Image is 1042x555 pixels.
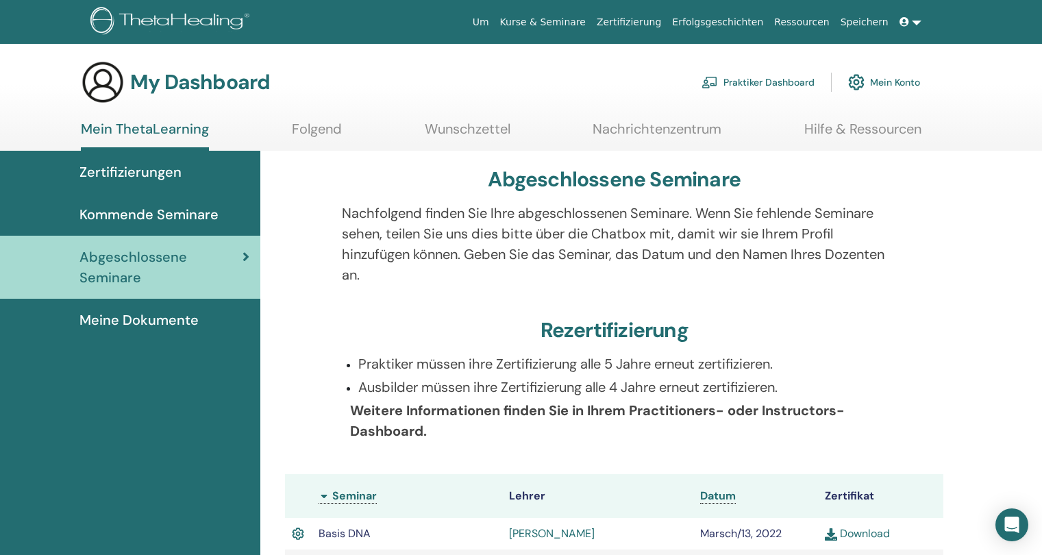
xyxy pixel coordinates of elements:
[488,167,741,192] h3: Abgeschlossene Seminare
[425,121,510,147] a: Wunschzettel
[693,518,819,550] td: Marsch/13, 2022
[700,489,736,503] span: Datum
[79,310,199,330] span: Meine Dokumente
[825,526,890,541] a: Download
[358,377,887,397] p: Ausbilder müssen ihre Zertifizierung alle 4 Jahre erneut zertifizieren.
[825,528,837,541] img: download.svg
[804,121,921,147] a: Hilfe & Ressourcen
[593,121,721,147] a: Nachrichtenzentrum
[495,10,591,35] a: Kurse & Seminare
[81,121,209,151] a: Mein ThetaLearning
[79,162,182,182] span: Zertifizierungen
[342,203,887,285] p: Nachfolgend finden Sie Ihre abgeschlossenen Seminare. Wenn Sie fehlende Seminare sehen, teilen Si...
[995,508,1028,541] div: Open Intercom Messenger
[818,474,943,518] th: Zertifikat
[702,67,815,97] a: Praktiker Dashboard
[292,525,304,543] img: Active Certificate
[350,402,845,440] b: Weitere Informationen finden Sie in Ihrem Practitioners- oder Instructors-Dashboard.
[79,247,243,288] span: Abgeschlossene Seminare
[702,76,718,88] img: chalkboard-teacher.svg
[591,10,667,35] a: Zertifizierung
[130,70,270,95] h3: My Dashboard
[467,10,495,35] a: Um
[700,489,736,504] a: Datum
[509,526,595,541] a: [PERSON_NAME]
[79,204,219,225] span: Kommende Seminare
[292,121,342,147] a: Folgend
[848,67,920,97] a: Mein Konto
[81,60,125,104] img: generic-user-icon.jpg
[541,318,689,343] h3: Rezertifizierung
[319,526,371,541] span: Basis DNA
[667,10,769,35] a: Erfolgsgeschichten
[769,10,834,35] a: Ressourcen
[358,354,887,374] p: Praktiker müssen ihre Zertifizierung alle 5 Jahre erneut zertifizieren.
[835,10,894,35] a: Speichern
[848,71,865,94] img: cog.svg
[90,7,254,38] img: logo.png
[502,474,693,518] th: Lehrer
